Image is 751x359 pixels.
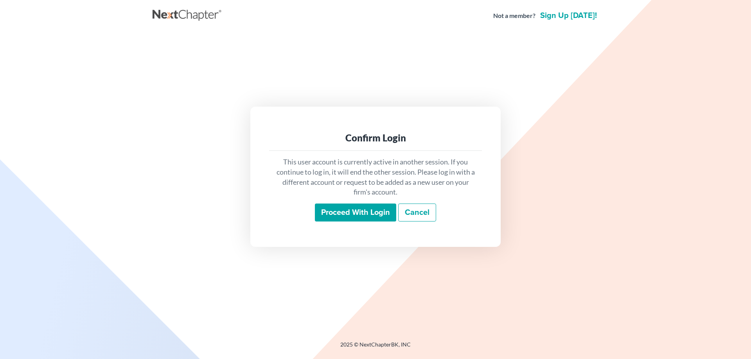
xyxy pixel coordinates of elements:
[275,157,476,197] p: This user account is currently active in another session. If you continue to log in, it will end ...
[315,204,396,221] input: Proceed with login
[493,11,535,20] strong: Not a member?
[539,12,598,20] a: Sign up [DATE]!
[275,132,476,144] div: Confirm Login
[153,341,598,355] div: 2025 © NextChapterBK, INC
[398,204,436,221] a: Cancel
